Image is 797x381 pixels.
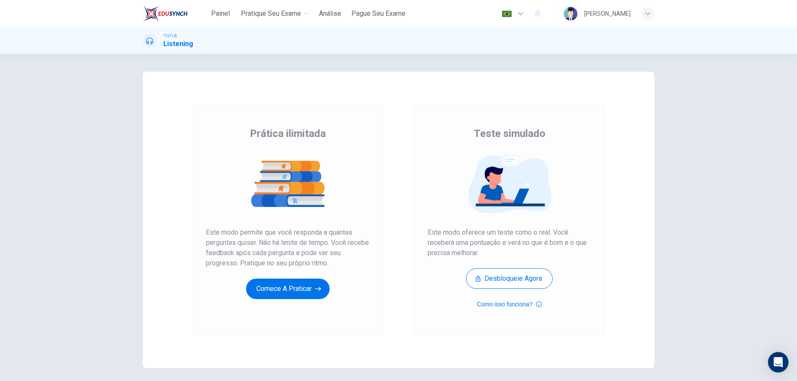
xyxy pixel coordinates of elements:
[206,227,370,268] span: Este modo permite que você responda a quantas perguntas quiser. Não há limite de tempo. Você rece...
[474,127,545,140] span: Teste simulado
[501,11,512,17] img: pt
[250,127,326,140] span: Prática ilimitada
[316,6,345,21] button: Análise
[211,9,230,19] span: Painel
[207,6,234,21] button: Painel
[163,39,193,49] h1: Listening
[428,227,591,258] span: Este modo oferece um teste como o real. Você receberá uma pontuação e verá no que é bom e o que p...
[584,9,631,19] div: [PERSON_NAME]
[163,33,177,39] span: TOEFL®
[564,7,577,20] img: Profile picture
[246,279,330,299] button: Comece a praticar
[351,9,406,19] span: Pague Seu Exame
[143,5,188,22] img: EduSynch logo
[143,5,207,22] a: EduSynch logo
[477,299,542,309] button: Como isso funciona?
[241,9,301,19] span: Pratique seu exame
[348,6,409,21] button: Pague Seu Exame
[319,9,341,19] span: Análise
[466,268,553,289] button: Desbloqueie agora
[768,352,788,372] div: Open Intercom Messenger
[238,6,312,21] button: Pratique seu exame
